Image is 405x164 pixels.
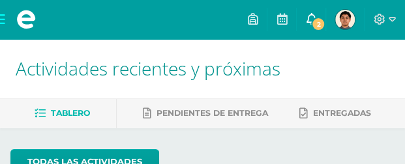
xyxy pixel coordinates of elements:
img: d5477ca1a3f189a885c1b57d1d09bc4b.png [335,10,355,29]
span: Tablero [51,108,90,118]
a: Pendientes de entrega [143,103,268,124]
span: Actividades recientes y próximas [16,56,280,81]
a: Entregadas [299,103,371,124]
span: Entregadas [313,108,371,118]
span: 2 [311,17,325,31]
a: Tablero [35,103,90,124]
span: Pendientes de entrega [157,108,268,118]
